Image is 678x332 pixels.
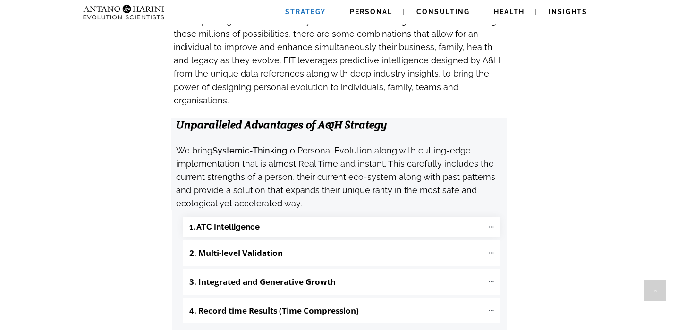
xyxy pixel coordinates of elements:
span: Personal [350,8,392,16]
b: 3. Integrated and Generative Growth [189,276,336,287]
span: This opens a plethora of possibilities. With these rapid tools, any person can develop and grow i... [174,2,503,105]
strong: Systemic-Thinking [212,145,287,155]
span: Health [494,8,525,16]
span: We bring to Personal Evolution along with cutting-edge implementation that is almost Real Time an... [176,145,495,209]
span: Insights [549,8,587,16]
b: 1. ATC Intelligence [189,221,260,232]
span: Consulting [416,8,470,16]
strong: Unparalleled Advantages of A&H Strategy [176,118,387,132]
b: 4. Record time Results (Time Compression) [189,305,359,316]
b: 2. Multi-level Validation [189,247,283,258]
span: Strategy [285,8,326,16]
